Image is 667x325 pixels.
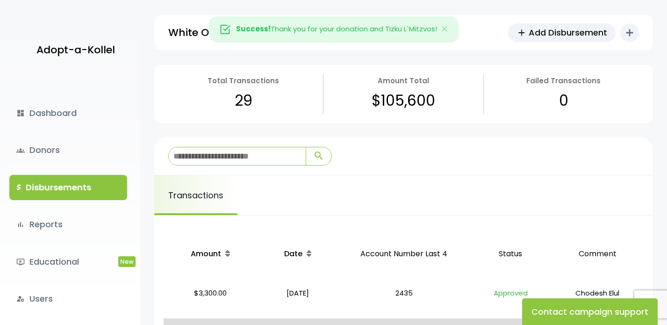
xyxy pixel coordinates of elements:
span: search [313,150,324,161]
button: search [306,147,331,165]
span: add [516,28,527,38]
i: dashboard [16,109,25,117]
p: Amount Total [378,74,429,87]
a: bar_chartReports [9,212,127,237]
p: Failed Transactions [526,74,601,87]
button: add [620,23,639,42]
span: Date [284,248,302,259]
p: Approved [473,287,547,315]
p: Status [473,238,547,270]
span: Amount [191,248,221,259]
span: groups [16,146,25,155]
a: ondemand_videoEducationalNew [9,249,127,274]
p: Total Transactions [208,74,279,87]
i: add [624,27,635,38]
a: Transactions [154,175,237,215]
a: Adopt-a-Kollel [32,27,115,72]
button: Contact campaign support [522,298,658,325]
i: manage_accounts [16,295,25,303]
button: Close [431,17,459,42]
i: ondemand_video [16,258,25,266]
p: Chodesh Elul [555,287,640,315]
strong: Success! [236,24,271,34]
p: Adopt-a-Kollel [36,41,115,59]
a: manage_accountsUsers [9,286,127,311]
i: $ [16,181,21,195]
p: 29 [235,87,252,114]
a: groupsDonors [9,137,127,163]
a: addAdd Disbursement [508,23,616,42]
p: 2435 [342,287,466,315]
p: Account Number Last 4 [342,238,466,270]
p: White Oak [168,23,222,42]
a: dashboardDashboard [9,101,127,126]
p: $3,300.00 [167,287,253,315]
p: [DATE] [261,287,335,315]
div: Thank you for your donation and Tizku L`Mitzvos! [208,16,459,43]
span: New [118,256,136,267]
a: $Disbursements [9,175,127,200]
p: 0 [559,87,568,114]
p: Comment [555,238,640,270]
span: Add Disbursement [529,26,607,39]
p: $105,600 [372,87,435,114]
i: bar_chart [16,220,25,229]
